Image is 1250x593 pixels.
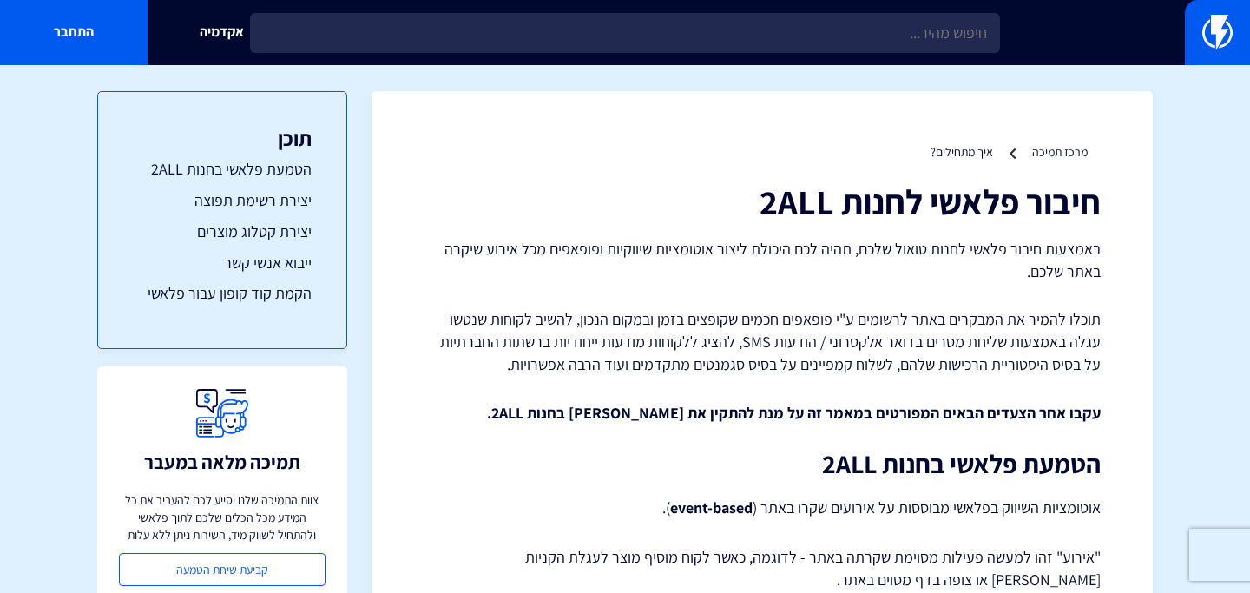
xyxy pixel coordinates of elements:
[670,497,753,517] strong: event-based
[133,127,312,149] h3: תוכן
[250,13,1000,53] input: חיפוש מהיר...
[424,546,1101,590] p: "אירוע" זהו למעשה פעילות מסוימת שקרתה באתר - לדוגמה, כאשר לקוח מוסיף מוצר לעגלת הקניות [PERSON_NA...
[424,496,1101,520] p: אוטומציות השיווק בפלאשי מבוססות על אירועים שקרו באתר ( ).
[424,308,1101,375] p: תוכלו להמיר את המבקרים באתר לרשומים ע"י פופאפים חכמים שקופצים בזמן ובמקום הנכון, להשיב לקוחות שנט...
[133,221,312,243] a: יצירת קטלוג מוצרים
[931,144,993,160] a: איך מתחילים?
[1032,144,1088,160] a: מרכז תמיכה
[822,446,1101,481] strong: הטמעת פלאשי בחנות 2ALL
[133,252,312,274] a: ייבוא אנשי קשר
[119,553,326,586] a: קביעת שיחת הטמעה
[487,403,1101,423] strong: עקבו אחר הצעדים הבאים המפורטים במאמר זה על מנת להתקין את [PERSON_NAME] בחנות 2ALL.
[133,282,312,305] a: הקמת קוד קופון עבור פלאשי
[133,158,312,181] a: הטמעת פלאשי בחנות 2ALL
[424,238,1101,282] p: באמצעות חיבור פלאשי לחנות טואול שלכם, תהיה לכם היכולת ליצור אוטומציות שיווקיות ופופאפים מכל אירוע...
[133,189,312,212] a: יצירת רשימת תפוצה
[119,491,326,544] p: צוות התמיכה שלנו יסייע לכם להעביר את כל המידע מכל הכלים שלכם לתוך פלאשי ולהתחיל לשווק מיד, השירות...
[144,451,300,472] h3: תמיכה מלאה במעבר
[424,182,1101,221] h1: חיבור פלאשי לחנות 2ALL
